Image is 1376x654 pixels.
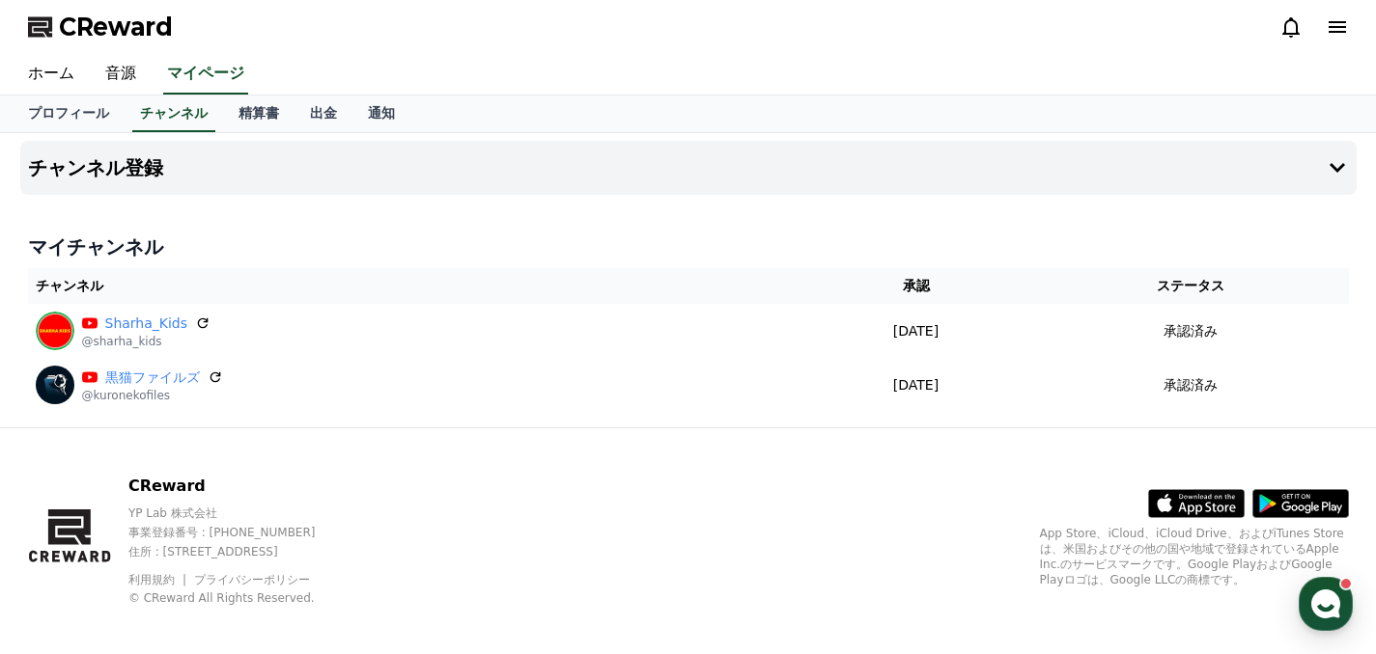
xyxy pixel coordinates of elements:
[13,95,125,132] a: プロフィール
[223,95,295,132] a: 精算書
[1164,375,1218,395] p: 承認済み
[352,95,410,132] a: 通知
[194,573,310,586] a: プライバシーポリシー
[82,388,223,403] p: @kuronekofiles
[128,475,353,498] p: CReward
[807,321,1025,341] p: [DATE]
[90,54,152,95] a: 音源
[28,12,173,42] a: CReward
[128,505,353,521] p: YP Lab 株式会社
[1040,526,1349,587] p: App Store、iCloud、iCloud Drive、およびiTunes Storeは、米国およびその他の国や地域で登録されているApple Inc.のサービスマークです。Google P...
[128,525,353,540] p: 事業登録番号 : [PHONE_NUMBER]
[128,573,189,586] a: 利用規約
[82,334,211,349] p: @sharha_kids
[105,368,200,388] a: 黒猫ファイルズ
[36,366,74,404] img: 黒猫ファイルズ
[128,544,353,559] p: 住所 : [STREET_ADDRESS]
[800,268,1032,304] th: 承認
[13,54,90,95] a: ホーム
[807,375,1025,395] p: [DATE]
[163,54,248,95] a: マイページ
[28,268,800,304] th: チャンネル
[36,312,74,350] img: Sharha_Kids
[28,233,1349,260] h4: マイチャンネル
[1164,321,1218,341] p: 承認済み
[1032,268,1348,304] th: ステータス
[105,313,188,334] a: Sharha_Kids
[20,141,1357,195] button: チャンネル登録
[128,590,353,606] p: © CReward All Rights Reserved.
[59,12,173,42] span: CReward
[132,95,215,132] a: チャンネル
[295,95,352,132] a: 出金
[28,157,163,178] h4: チャンネル登録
